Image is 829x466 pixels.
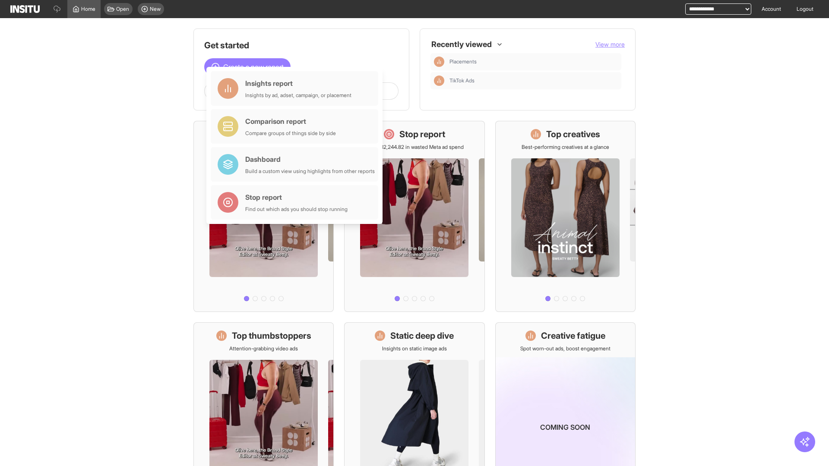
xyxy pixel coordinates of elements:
[344,121,484,312] a: Stop reportSave £32,244.82 in wasted Meta ad spend
[229,345,298,352] p: Attention-grabbing video ads
[81,6,95,13] span: Home
[245,92,351,99] div: Insights by ad, adset, campaign, or placement
[495,121,636,312] a: Top creativesBest-performing creatives at a glance
[390,330,454,342] h1: Static deep dive
[245,168,375,175] div: Build a custom view using highlights from other reports
[434,57,444,67] div: Insights
[449,77,618,84] span: TikTok Ads
[204,58,291,76] button: Create a new report
[245,206,348,213] div: Find out which ads you should stop running
[522,144,609,151] p: Best-performing creatives at a glance
[382,345,447,352] p: Insights on static image ads
[204,39,399,51] h1: Get started
[449,58,618,65] span: Placements
[245,78,351,88] div: Insights report
[116,6,129,13] span: Open
[365,144,464,151] p: Save £32,244.82 in wasted Meta ad spend
[232,330,311,342] h1: Top thumbstoppers
[245,192,348,202] div: Stop report
[245,154,375,164] div: Dashboard
[595,41,625,48] span: View more
[150,6,161,13] span: New
[223,62,284,72] span: Create a new report
[193,121,334,312] a: What's live nowSee all active ads instantly
[449,77,475,84] span: TikTok Ads
[245,116,336,126] div: Comparison report
[245,130,336,137] div: Compare groups of things side by side
[595,40,625,49] button: View more
[546,128,600,140] h1: Top creatives
[434,76,444,86] div: Insights
[449,58,477,65] span: Placements
[10,5,40,13] img: Logo
[399,128,445,140] h1: Stop report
